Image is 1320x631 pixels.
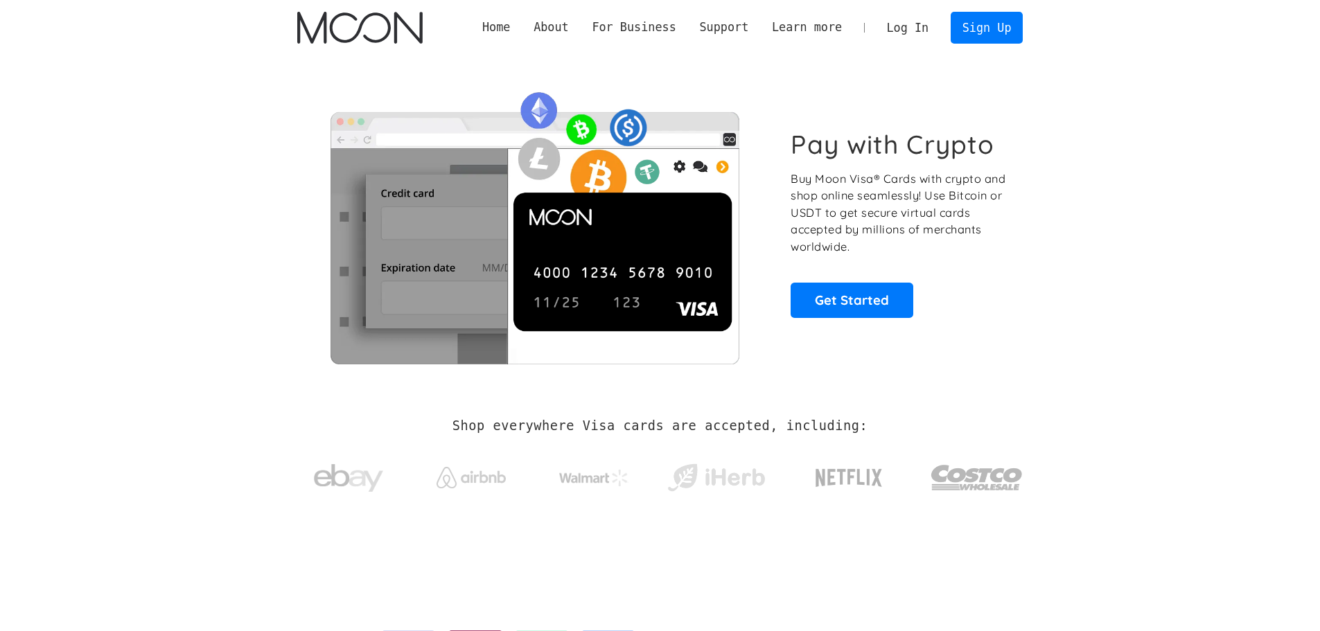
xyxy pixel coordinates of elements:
a: Get Started [791,283,913,317]
div: For Business [581,19,688,36]
a: home [297,12,423,44]
div: Learn more [760,19,854,36]
a: Walmart [542,456,645,493]
img: Airbnb [437,467,506,488]
div: For Business [592,19,676,36]
a: Costco [931,438,1023,510]
a: Sign Up [951,12,1023,43]
img: iHerb [665,460,768,496]
img: Moon Logo [297,12,423,44]
img: Costco [931,452,1023,504]
a: Netflix [787,447,911,502]
img: ebay [314,456,383,500]
p: Buy Moon Visa® Cards with crypto and shop online seamlessly! Use Bitcoin or USDT to get secure vi... [791,170,1007,256]
div: Learn more [772,19,842,36]
a: Log In [875,12,940,43]
img: Moon Cards let you spend your crypto anywhere Visa is accepted. [297,82,772,364]
img: Netflix [814,461,883,495]
h1: Pay with Crypto [791,129,994,160]
div: About [522,19,580,36]
div: Support [699,19,748,36]
div: About [534,19,569,36]
img: Walmart [559,470,628,486]
a: Airbnb [419,453,522,495]
div: Support [688,19,760,36]
h2: Shop everywhere Visa cards are accepted, including: [452,418,868,434]
a: iHerb [665,446,768,503]
a: ebay [297,443,401,507]
a: Home [470,19,522,36]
